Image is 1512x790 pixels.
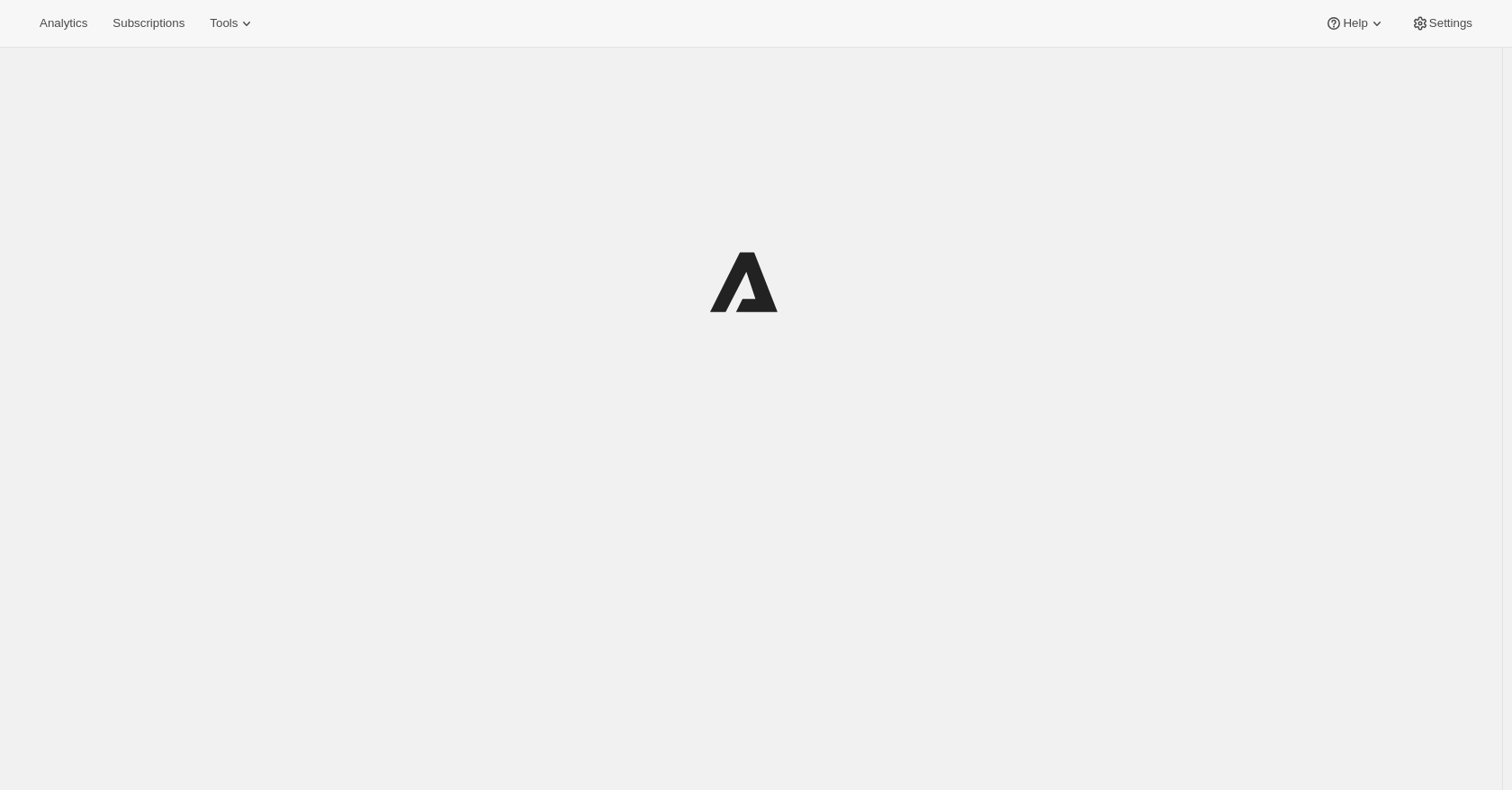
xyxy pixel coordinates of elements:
span: Help [1343,16,1367,31]
span: Analytics [40,16,87,31]
span: Settings [1429,16,1472,31]
button: Subscriptions [102,11,195,36]
button: Settings [1400,11,1483,36]
span: Tools [210,16,238,31]
button: Tools [199,11,266,36]
span: Subscriptions [112,16,184,31]
button: Help [1314,11,1396,36]
button: Analytics [29,11,98,36]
